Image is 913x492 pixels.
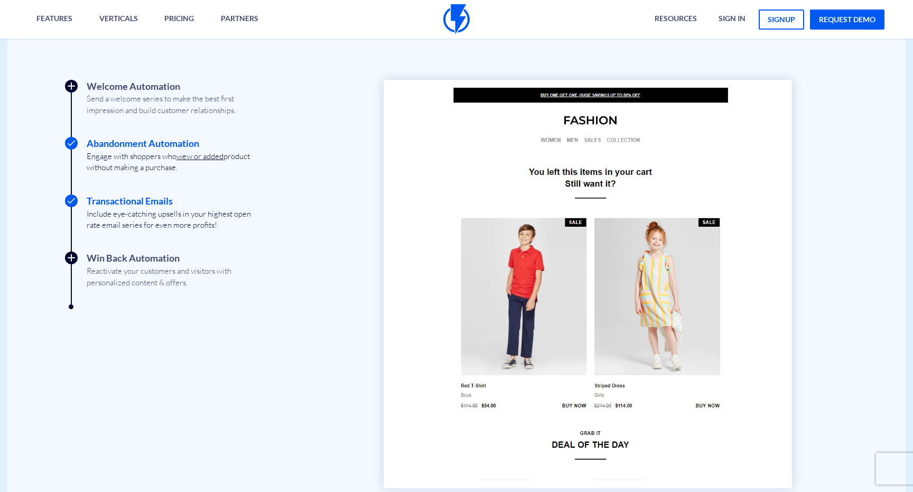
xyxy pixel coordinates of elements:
a: Abandonment Automation [87,137,302,173]
a: Welcome Automation [87,80,302,116]
span: Send a welcome series to make the best first impression and build customer relationships. [87,93,258,116]
a: Transactional Emails [87,194,302,231]
a: request demo [810,10,884,30]
span: Include eye-catching upsells in your highest open rate email series for even more profits! [87,208,258,231]
a: Win Back Automation [87,252,302,288]
u: view or added [176,151,223,161]
span: Engage with shoppers who product without making a purchase. [87,151,258,173]
a: signup [759,10,804,30]
span: Reactivate your customers and visitors with personalized content & offers. [87,265,258,288]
